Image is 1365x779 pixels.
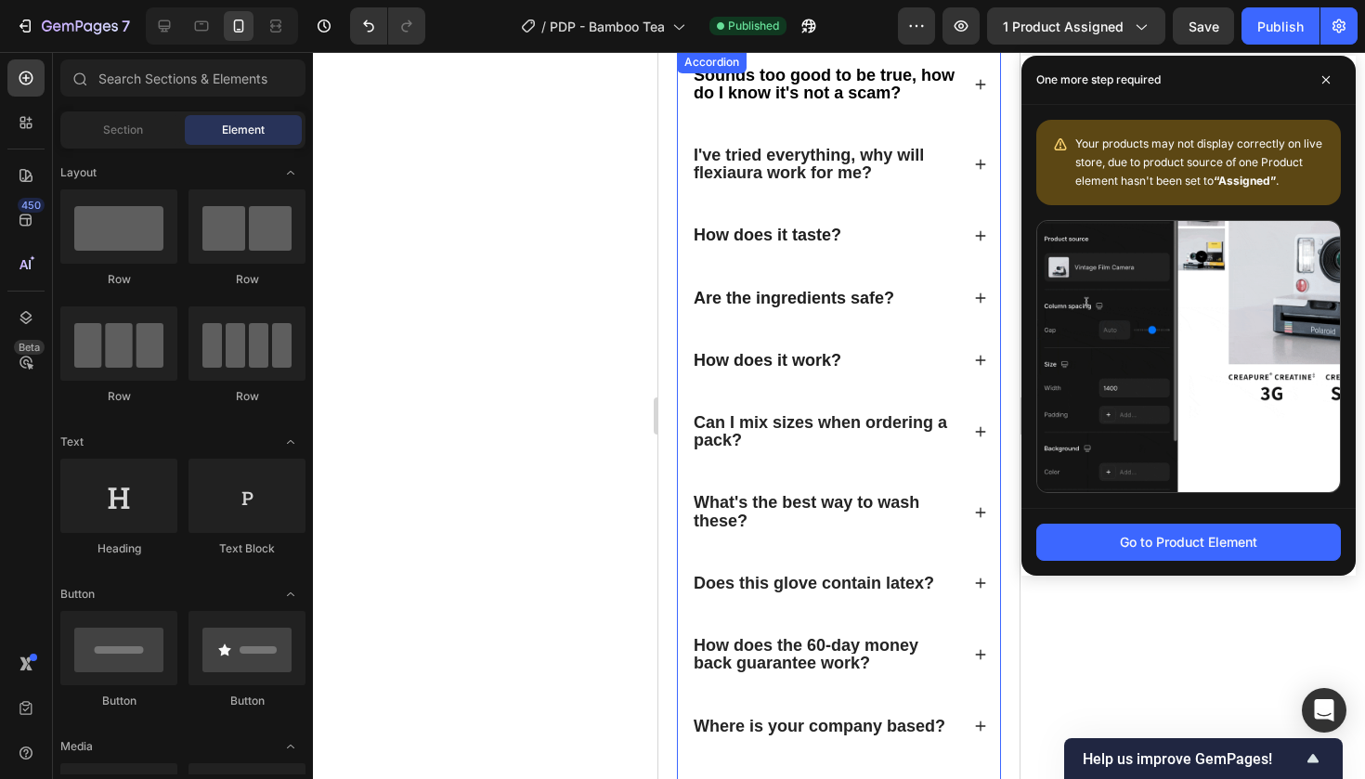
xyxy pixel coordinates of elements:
p: 7 [122,15,130,37]
div: Row [188,388,305,405]
div: 450 [18,198,45,213]
button: Show survey - Help us improve GemPages! [1083,747,1324,770]
button: 1 product assigned [987,7,1165,45]
span: PDP - Bamboo Tea [550,17,665,36]
div: Undo/Redo [350,7,425,45]
iframe: Design area [658,52,1020,779]
span: 1 product assigned [1003,17,1124,36]
div: Publish [1257,17,1304,36]
div: Heading [60,540,177,557]
span: Toggle open [276,158,305,188]
input: Search Sections & Elements [60,59,305,97]
span: Section [103,122,143,138]
p: One more step required [1036,71,1161,89]
span: Toggle open [276,579,305,609]
span: Toggle open [276,427,305,457]
div: Button [60,693,177,709]
span: Published [728,18,779,34]
div: Text Block [188,540,305,557]
div: Row [60,271,177,288]
b: “Assigned” [1214,174,1276,188]
button: Publish [1241,7,1319,45]
button: Save [1173,7,1234,45]
span: Your products may not display correctly on live store, due to product source of one Product eleme... [1075,136,1322,188]
span: Layout [60,164,97,181]
span: Element [222,122,265,138]
span: Help us improve GemPages! [1083,750,1302,768]
button: 7 [7,7,138,45]
button: Go to Product Element [1036,524,1341,561]
div: Row [188,271,305,288]
span: / [541,17,546,36]
span: Media [60,738,93,755]
div: Button [188,693,305,709]
div: Open Intercom Messenger [1302,688,1346,733]
span: Text [60,434,84,450]
div: Row [60,388,177,405]
div: Beta [14,340,45,355]
span: Toggle open [276,732,305,761]
div: Go to Product Element [1120,532,1257,552]
span: Button [60,586,95,603]
span: Save [1189,19,1219,34]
